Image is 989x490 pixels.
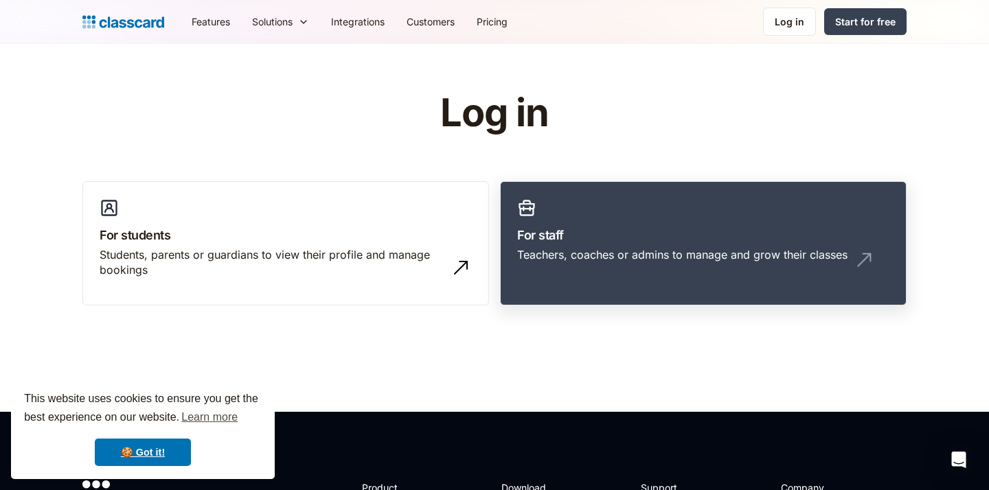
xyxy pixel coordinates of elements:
[82,12,164,32] a: Logo
[835,14,896,29] div: Start for free
[517,226,889,244] h3: For staff
[320,6,396,37] a: Integrations
[100,226,472,244] h3: For students
[500,181,907,306] a: For staffTeachers, coaches or admins to manage and grow their classes
[241,6,320,37] div: Solutions
[517,247,848,262] div: Teachers, coaches or admins to manage and grow their classes
[11,377,275,479] div: cookieconsent
[466,6,519,37] a: Pricing
[24,390,262,428] span: This website uses cookies to ensure you get the best experience on our website.
[824,8,907,35] a: Start for free
[82,181,489,306] a: For studentsStudents, parents or guardians to view their profile and manage bookings
[181,6,241,37] a: Features
[95,439,191,466] a: dismiss cookie message
[252,14,293,29] div: Solutions
[277,92,713,135] h1: Log in
[942,443,975,476] div: Open Intercom Messenger
[763,8,816,36] a: Log in
[100,247,444,278] div: Students, parents or guardians to view their profile and manage bookings
[775,14,804,29] div: Log in
[396,6,466,37] a: Customers
[179,407,240,428] a: learn more about cookies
